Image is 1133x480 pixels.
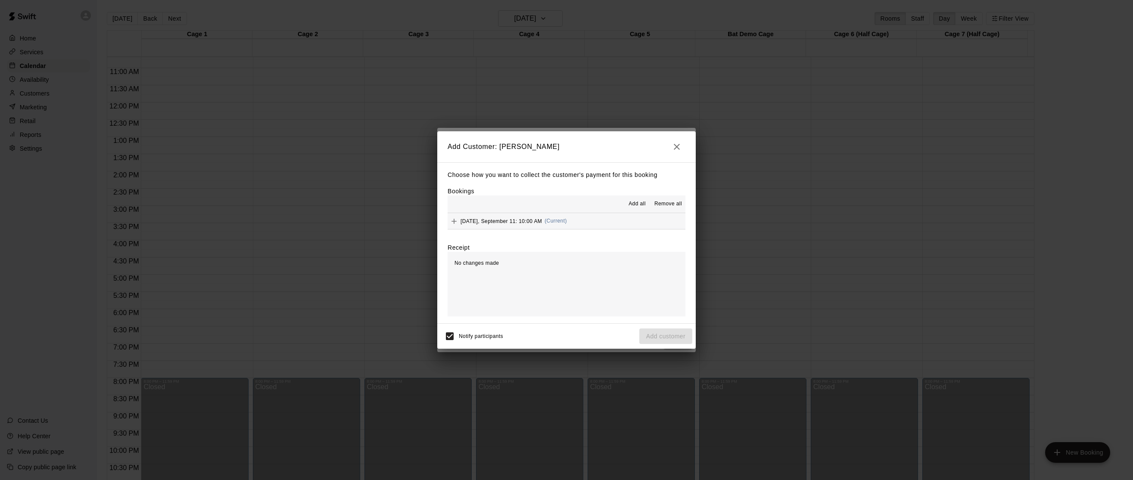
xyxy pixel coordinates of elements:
[651,197,685,211] button: Remove all
[623,197,651,211] button: Add all
[448,188,474,195] label: Bookings
[448,170,685,180] p: Choose how you want to collect the customer's payment for this booking
[448,243,470,252] label: Receipt
[545,218,567,224] span: (Current)
[461,218,542,224] span: [DATE], September 11: 10:00 AM
[629,200,646,208] span: Add all
[448,213,685,229] button: Add[DATE], September 11: 10:00 AM(Current)
[654,200,682,208] span: Remove all
[459,333,503,339] span: Notify participants
[454,260,499,266] span: No changes made
[448,217,461,224] span: Add
[437,131,696,162] h2: Add Customer: [PERSON_NAME]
